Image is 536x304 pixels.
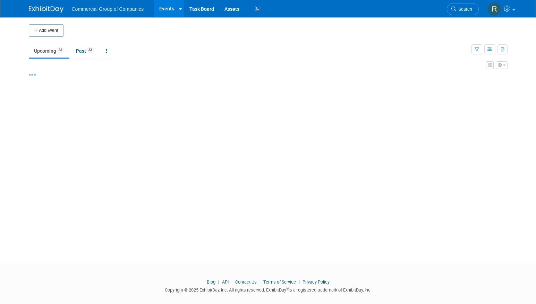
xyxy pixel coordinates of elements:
[216,279,221,285] span: |
[303,279,330,285] a: Privacy Policy
[447,3,479,15] a: Search
[235,279,257,285] a: Contact Us
[263,279,296,285] a: Terms of Service
[286,287,289,290] sup: ®
[71,44,99,58] a: Past33
[230,279,234,285] span: |
[29,6,63,13] img: ExhibitDay
[488,2,501,16] img: Rod Leland
[29,24,63,37] button: Add Event
[29,74,36,76] img: loading...
[207,279,215,285] a: Blog
[86,47,94,53] span: 33
[258,279,262,285] span: |
[72,6,144,12] span: Commercial Group of Companies
[222,279,229,285] a: API
[57,47,64,53] span: 33
[29,44,69,58] a: Upcoming33
[297,279,301,285] span: |
[456,7,472,12] span: Search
